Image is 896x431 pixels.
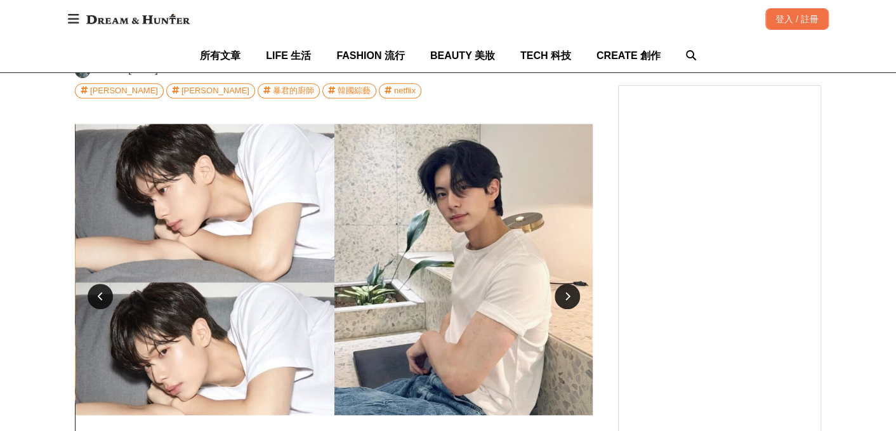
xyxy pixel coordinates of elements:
[338,84,371,98] div: 韓國綜藝
[200,39,240,72] a: 所有文章
[266,39,311,72] a: LIFE 生活
[266,50,311,61] span: LIFE 生活
[200,50,240,61] span: 所有文章
[336,39,405,72] a: FASHION 流行
[90,84,158,98] div: [PERSON_NAME]
[166,83,255,98] a: [PERSON_NAME]
[520,39,571,72] a: TECH 科技
[75,83,164,98] a: [PERSON_NAME]
[379,83,421,98] a: netflix
[80,8,196,30] img: Dream & Hunter
[273,84,314,98] div: 暴君的廚師
[258,83,320,98] a: 暴君的廚師
[322,83,376,98] a: 韓國綜藝
[336,50,405,61] span: FASHION 流行
[181,84,249,98] div: [PERSON_NAME]
[394,84,416,98] div: netflix
[430,39,495,72] a: BEAUTY 美妝
[596,39,661,72] a: CREATE 創作
[765,8,829,30] div: 登入 / 註冊
[430,50,495,61] span: BEAUTY 美妝
[76,124,593,415] img: 《暴君的廚師》李彩玟
[596,50,661,61] span: CREATE 創作
[520,50,571,61] span: TECH 科技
